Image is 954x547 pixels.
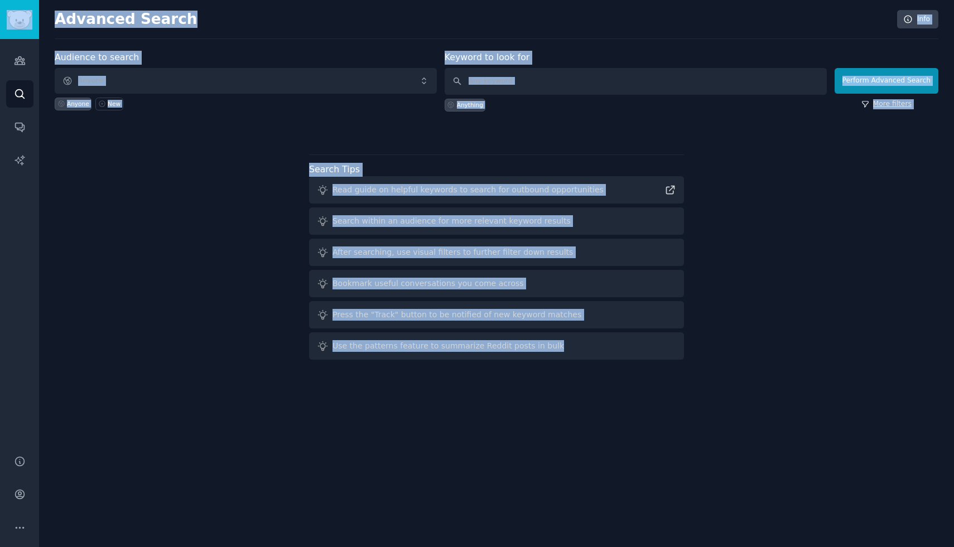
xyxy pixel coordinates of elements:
a: More filters [861,99,912,109]
a: Info [897,10,938,29]
div: Use the patterns feature to summarize Reddit posts in bulk [333,340,564,352]
div: Bookmark useful conversations you come across [333,278,524,289]
img: GummySearch logo [7,10,32,30]
h2: Advanced Search [55,11,891,28]
div: Search within an audience for more relevant keyword results [333,215,571,227]
label: Audience to search [55,52,139,62]
label: Search Tips [309,164,360,175]
div: New [108,100,121,108]
button: Anyone [55,68,437,94]
div: Read guide on helpful keywords to search for outbound opportunities [333,184,604,196]
div: Press the "Track" button to be notified of new keyword matches [333,309,581,321]
div: Anything [457,101,483,109]
div: Anyone [67,100,89,108]
button: Perform Advanced Search [835,68,938,94]
label: Keyword to look for [445,52,530,62]
div: After searching, use visual filters to further filter down results [333,246,573,258]
input: Any keyword [445,68,827,95]
a: New [95,98,123,110]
